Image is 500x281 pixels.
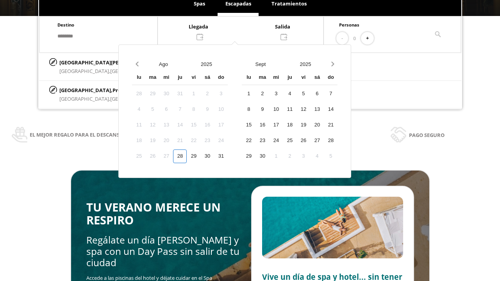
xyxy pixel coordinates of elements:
div: 27 [159,149,173,163]
div: 20 [310,118,324,132]
div: 7 [324,87,337,101]
div: 12 [296,103,310,116]
div: do [324,71,337,85]
button: Open months overlay [238,57,283,71]
div: 29 [187,149,200,163]
div: 18 [283,118,296,132]
div: 14 [324,103,337,116]
div: 24 [214,134,228,148]
div: 30 [255,149,269,163]
div: 8 [187,103,200,116]
div: lu [242,71,255,85]
span: Pago seguro [409,131,445,139]
span: Personas [339,22,359,28]
div: vi [296,71,310,85]
div: 7 [173,103,187,116]
div: ma [146,71,159,85]
div: 27 [310,134,324,148]
div: 1 [187,87,200,101]
div: do [214,71,228,85]
div: 22 [242,134,255,148]
div: 10 [269,103,283,116]
div: 25 [283,134,296,148]
div: 24 [269,134,283,148]
div: 30 [200,149,214,163]
div: 19 [296,118,310,132]
div: 2 [283,149,296,163]
div: 29 [242,149,255,163]
div: 14 [173,118,187,132]
div: sá [310,71,324,85]
div: sá [200,71,214,85]
div: 8 [242,103,255,116]
div: 21 [324,118,337,132]
span: El mejor regalo para el descanso y la salud [30,130,153,139]
div: 3 [214,87,228,101]
div: 11 [283,103,296,116]
div: 26 [146,149,159,163]
img: Slide2.BHA6Qswy.webp [262,197,403,258]
div: 25 [132,149,146,163]
span: [GEOGRAPHIC_DATA], [59,95,110,102]
span: TU VERANO MERECE UN RESPIRO [86,199,221,228]
div: 30 [159,87,173,101]
div: 2 [200,87,214,101]
p: [GEOGRAPHIC_DATA], [59,86,160,94]
span: [GEOGRAPHIC_DATA] [110,68,160,75]
div: 22 [187,134,200,148]
div: ju [283,71,296,85]
div: Calendar days [132,87,228,163]
div: 23 [255,134,269,148]
button: Open years overlay [185,57,228,71]
p: [GEOGRAPHIC_DATA][PERSON_NAME], [59,58,171,67]
span: Provincia [112,87,136,94]
div: 17 [269,118,283,132]
div: 29 [146,87,159,101]
button: Previous month [132,57,142,71]
div: 16 [200,118,214,132]
span: [GEOGRAPHIC_DATA], [59,68,110,75]
button: Open months overlay [142,57,185,71]
div: 23 [200,134,214,148]
div: 5 [324,149,337,163]
div: 28 [324,134,337,148]
div: 28 [173,149,187,163]
div: 15 [242,118,255,132]
div: lu [132,71,146,85]
span: Destino [57,22,74,28]
div: 17 [214,118,228,132]
div: 3 [269,87,283,101]
div: 15 [187,118,200,132]
div: 13 [310,103,324,116]
div: 3 [296,149,310,163]
div: ma [255,71,269,85]
div: 6 [310,87,324,101]
div: 10 [214,103,228,116]
div: 19 [146,134,159,148]
div: 31 [173,87,187,101]
div: Calendar days [242,87,337,163]
div: 4 [132,103,146,116]
span: 0 [353,34,356,43]
div: 9 [200,103,214,116]
div: 28 [132,87,146,101]
div: 12 [146,118,159,132]
div: 16 [255,118,269,132]
div: 13 [159,118,173,132]
div: ju [173,71,187,85]
div: 5 [146,103,159,116]
div: 1 [269,149,283,163]
div: Calendar wrapper [132,71,228,163]
div: 1 [242,87,255,101]
div: 4 [310,149,324,163]
div: 26 [296,134,310,148]
div: 6 [159,103,173,116]
div: mi [269,71,283,85]
div: 11 [132,118,146,132]
div: 31 [214,149,228,163]
div: mi [159,71,173,85]
div: 18 [132,134,146,148]
div: vi [187,71,200,85]
button: - [336,32,348,45]
span: [GEOGRAPHIC_DATA] [110,95,160,102]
